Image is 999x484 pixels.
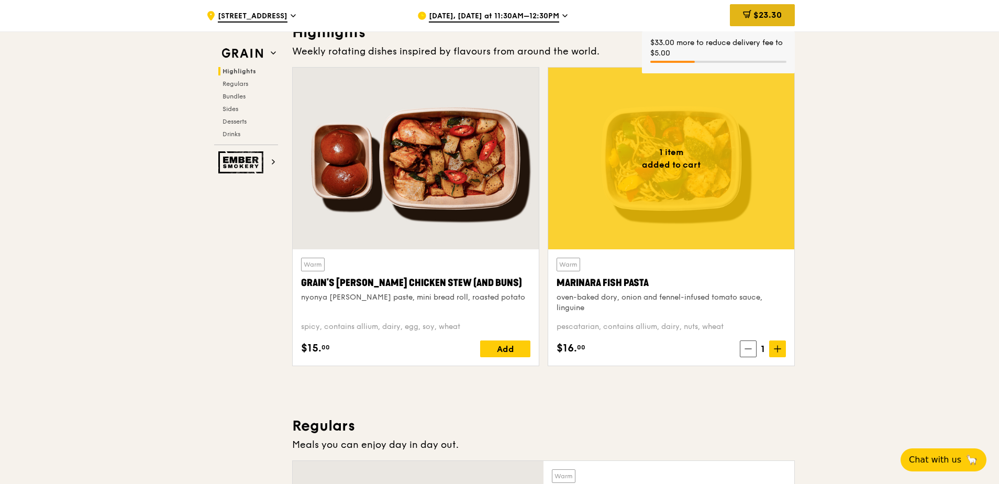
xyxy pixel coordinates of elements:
[301,258,325,271] div: Warm
[552,469,575,483] div: Warm
[223,68,256,75] span: Highlights
[223,118,247,125] span: Desserts
[301,322,530,332] div: spicy, contains allium, dairy, egg, soy, wheat
[557,340,577,356] span: $16.
[292,416,795,435] h3: Regulars
[301,292,530,303] div: nyonya [PERSON_NAME] paste, mini bread roll, roasted potato
[901,448,986,471] button: Chat with us🦙
[301,340,321,356] span: $15.
[753,10,782,20] span: $23.30
[223,80,248,87] span: Regulars
[218,151,267,173] img: Ember Smokery web logo
[650,38,786,59] div: $33.00 more to reduce delivery fee to $5.00
[301,276,530,290] div: Grain's [PERSON_NAME] Chicken Stew (and buns)
[218,11,287,23] span: [STREET_ADDRESS]
[757,342,769,356] span: 1
[223,105,238,113] span: Sides
[557,276,786,290] div: Marinara Fish Pasta
[223,130,240,138] span: Drinks
[429,11,559,23] span: [DATE], [DATE] at 11:30AM–12:30PM
[223,93,246,100] span: Bundles
[218,44,267,63] img: Grain web logo
[292,44,795,59] div: Weekly rotating dishes inspired by flavours from around the world.
[292,437,795,452] div: Meals you can enjoy day in day out.
[321,343,330,351] span: 00
[965,454,978,466] span: 🦙
[909,454,961,466] span: Chat with us
[557,322,786,332] div: pescatarian, contains allium, dairy, nuts, wheat
[480,340,530,357] div: Add
[577,343,585,351] span: 00
[292,23,795,42] h3: Highlights
[557,292,786,313] div: oven-baked dory, onion and fennel-infused tomato sauce, linguine
[557,258,580,271] div: Warm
